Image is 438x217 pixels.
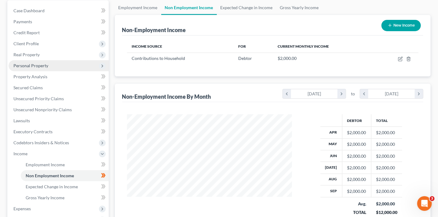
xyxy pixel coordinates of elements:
[417,196,432,211] iframe: Intercom live chat
[347,201,366,207] div: Avg.
[238,56,252,61] span: Debtor
[371,114,402,127] th: Total
[132,44,162,49] span: Income Source
[278,56,297,61] span: $2,000.00
[21,170,109,181] a: Non Employment Income
[9,126,109,137] a: Executory Contracts
[13,63,48,68] span: Personal Property
[347,176,366,182] div: $2,000.00
[9,5,109,16] a: Case Dashboard
[13,96,64,101] span: Unsecured Priority Claims
[9,27,109,38] a: Credit Report
[13,30,40,35] span: Credit Report
[342,114,371,127] th: Debtor
[238,44,246,49] span: For
[13,151,27,156] span: Income
[351,91,355,97] span: to
[161,0,217,15] a: Non Employment Income
[13,107,72,112] span: Unsecured Nonpriority Claims
[26,195,64,200] span: Gross Yearly Income
[347,141,366,147] div: $2,000.00
[368,89,415,98] div: [DATE]
[371,162,402,174] td: $2,000.00
[26,173,74,178] span: Non Employment Income
[9,82,109,93] a: Secured Claims
[9,115,109,126] a: Lawsuits
[9,93,109,104] a: Unsecured Priority Claims
[347,153,366,159] div: $2,000.00
[376,201,397,207] div: $2,000.00
[21,181,109,192] a: Expected Change in Income
[430,196,435,201] span: 3
[291,89,338,98] div: [DATE]
[9,104,109,115] a: Unsecured Nonpriority Claims
[320,162,342,174] th: [DATE]
[13,52,40,57] span: Real Property
[217,0,276,15] a: Expected Change in Income
[320,150,342,162] th: Jun
[360,89,368,98] i: chevron_left
[278,44,329,49] span: Current Monthly Income
[13,19,32,24] span: Payments
[320,186,342,197] th: Sep
[371,138,402,150] td: $2,000.00
[26,184,78,189] span: Expected Change in Income
[13,8,45,13] span: Case Dashboard
[115,0,161,15] a: Employment Income
[371,174,402,185] td: $2,000.00
[283,89,291,98] i: chevron_left
[276,0,323,15] a: Gross Yearly Income
[347,165,366,171] div: $2,000.00
[13,74,47,79] span: Property Analysis
[132,56,185,61] span: Contributions to Household
[122,93,211,100] div: Non-Employment Income By Month
[13,206,31,211] span: Expenses
[26,162,65,167] span: Employment Income
[9,16,109,27] a: Payments
[347,130,366,136] div: $2,000.00
[122,26,186,34] div: Non-Employment Income
[13,118,30,123] span: Lawsuits
[9,71,109,82] a: Property Analysis
[347,188,366,194] div: $2,000.00
[13,129,53,134] span: Executory Contracts
[21,159,109,170] a: Employment Income
[21,192,109,203] a: Gross Yearly Income
[13,41,39,46] span: Client Profile
[371,186,402,197] td: $2,000.00
[13,140,69,145] span: Codebtors Insiders & Notices
[371,127,402,138] td: $2,000.00
[338,89,346,98] i: chevron_right
[415,89,423,98] i: chevron_right
[13,85,43,90] span: Secured Claims
[320,127,342,138] th: Apr
[320,174,342,185] th: Aug
[381,20,421,31] button: New Income
[371,150,402,162] td: $2,000.00
[376,209,397,215] div: $12,000.00
[347,209,366,215] div: TOTAL
[320,138,342,150] th: May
